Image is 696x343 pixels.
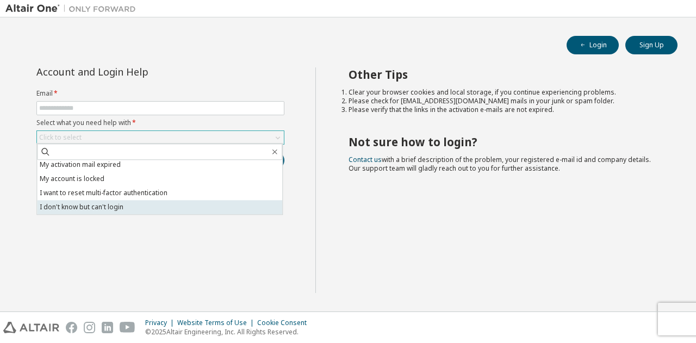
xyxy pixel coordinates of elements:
[349,155,651,173] span: with a brief description of the problem, your registered e-mail id and company details. Our suppo...
[37,131,284,144] div: Click to select
[102,322,113,333] img: linkedin.svg
[567,36,619,54] button: Login
[84,322,95,333] img: instagram.svg
[349,135,658,149] h2: Not sure how to login?
[257,319,313,327] div: Cookie Consent
[39,133,82,142] div: Click to select
[3,322,59,333] img: altair_logo.svg
[37,158,282,172] li: My activation mail expired
[349,67,658,82] h2: Other Tips
[145,319,177,327] div: Privacy
[36,119,284,127] label: Select what you need help with
[349,88,658,97] li: Clear your browser cookies and local storage, if you continue experiencing problems.
[36,89,284,98] label: Email
[66,322,77,333] img: facebook.svg
[625,36,678,54] button: Sign Up
[36,67,235,76] div: Account and Login Help
[145,327,313,336] p: © 2025 Altair Engineering, Inc. All Rights Reserved.
[177,319,257,327] div: Website Terms of Use
[349,97,658,105] li: Please check for [EMAIL_ADDRESS][DOMAIN_NAME] mails in your junk or spam folder.
[120,322,135,333] img: youtube.svg
[5,3,141,14] img: Altair One
[349,155,382,164] a: Contact us
[349,105,658,114] li: Please verify that the links in the activation e-mails are not expired.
